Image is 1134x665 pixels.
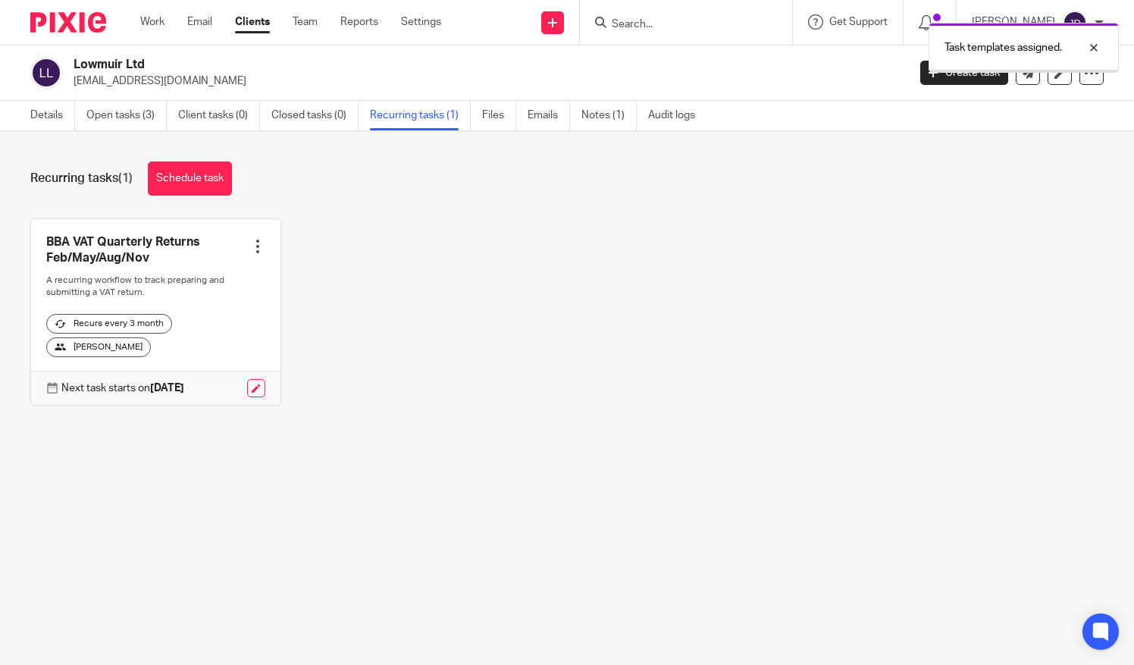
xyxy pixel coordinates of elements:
[340,14,378,30] a: Reports
[74,57,733,73] h2: Lowmuir Ltd
[528,101,570,130] a: Emails
[148,162,232,196] a: Schedule task
[30,101,75,130] a: Details
[581,101,637,130] a: Notes (1)
[30,12,106,33] img: Pixie
[74,74,897,89] p: [EMAIL_ADDRESS][DOMAIN_NAME]
[401,14,441,30] a: Settings
[61,381,184,396] p: Next task starts on
[648,101,706,130] a: Audit logs
[118,172,133,184] span: (1)
[944,40,1062,55] p: Task templates assigned.
[46,314,172,334] div: Recurs every 3 month
[150,383,184,394] strong: [DATE]
[293,14,318,30] a: Team
[271,101,359,130] a: Closed tasks (0)
[86,101,167,130] a: Open tasks (3)
[370,101,471,130] a: Recurring tasks (1)
[30,57,62,89] img: svg%3E
[178,101,260,130] a: Client tasks (0)
[235,14,270,30] a: Clients
[187,14,212,30] a: Email
[46,337,151,357] div: [PERSON_NAME]
[140,14,164,30] a: Work
[920,61,1008,85] a: Create task
[482,101,516,130] a: Files
[30,171,133,187] h1: Recurring tasks
[1063,11,1087,35] img: svg%3E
